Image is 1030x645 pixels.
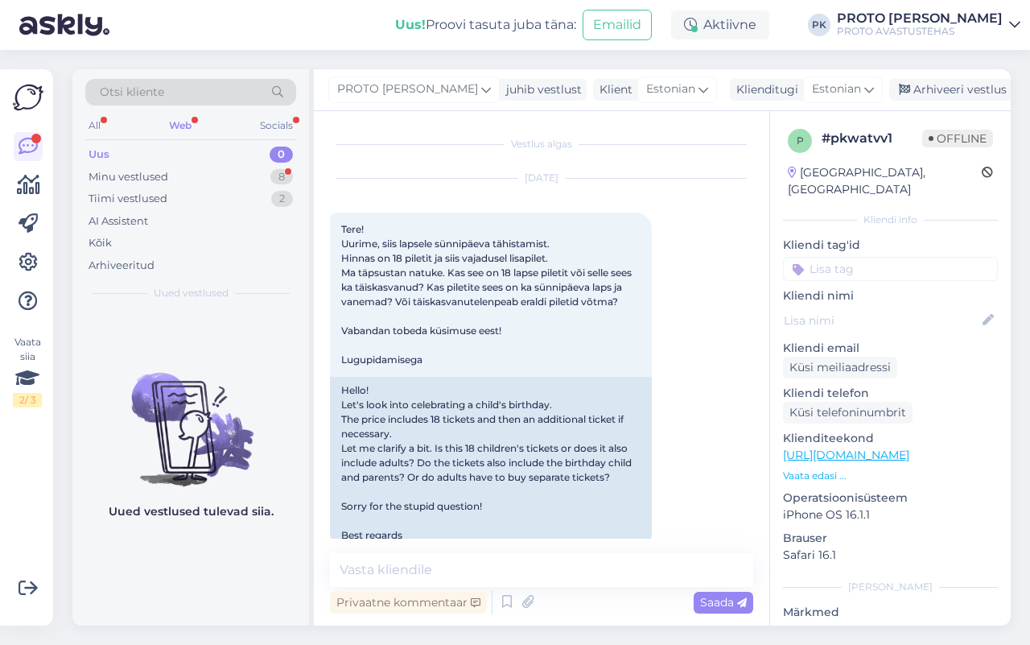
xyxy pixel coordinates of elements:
[72,344,309,489] img: No chats
[889,79,1013,101] div: Arhiveeri vestlus
[783,257,998,281] input: Lisa tag
[395,17,426,32] b: Uus!
[797,134,804,147] span: p
[100,84,164,101] span: Otsi kliente
[330,171,753,185] div: [DATE]
[341,223,634,366] span: Tere! Uurime, siis lapsele sünnipäeva tähistamist. Hinnas on 18 piletit ja siis vajadusel lisapil...
[783,237,998,254] p: Kliendi tag'id
[109,503,274,520] p: Uued vestlused tulevad siia.
[89,147,109,163] div: Uus
[783,547,998,564] p: Safari 16.1
[700,595,747,610] span: Saada
[89,235,112,251] div: Kõik
[89,191,167,207] div: Tiimi vestlused
[783,402,913,424] div: Küsi telefoninumbrit
[808,14,830,36] div: PK
[783,213,998,227] div: Kliendi info
[922,130,993,147] span: Offline
[837,12,1020,38] a: PROTO [PERSON_NAME]PROTO AVASTUSTEHAS
[166,115,195,136] div: Web
[271,191,293,207] div: 2
[783,580,998,594] div: [PERSON_NAME]
[783,448,909,462] a: [URL][DOMAIN_NAME]
[13,82,43,113] img: Askly Logo
[783,357,897,378] div: Küsi meiliaadressi
[337,81,478,98] span: PROTO [PERSON_NAME]
[89,258,154,274] div: Arhiveeritud
[154,286,229,300] span: Uued vestlused
[671,10,769,39] div: Aktiivne
[270,147,293,163] div: 0
[257,115,296,136] div: Socials
[593,81,632,98] div: Klient
[783,604,998,621] p: Märkmed
[783,506,998,523] p: iPhone OS 16.1.1
[784,312,979,329] input: Lisa nimi
[85,115,104,136] div: All
[783,490,998,506] p: Operatsioonisüsteem
[822,129,922,148] div: # pkwatvv1
[783,340,998,357] p: Kliendi email
[730,81,798,98] div: Klienditugi
[583,10,652,40] button: Emailid
[783,287,998,304] p: Kliendi nimi
[330,592,487,614] div: Privaatne kommentaar
[500,81,582,98] div: juhib vestlust
[837,12,1003,25] div: PROTO [PERSON_NAME]
[788,164,982,198] div: [GEOGRAPHIC_DATA], [GEOGRAPHIC_DATA]
[330,377,652,549] div: Hello! Let's look into celebrating a child's birthday. The price includes 18 tickets and then an ...
[89,169,168,185] div: Minu vestlused
[783,469,998,483] p: Vaata edasi ...
[837,25,1003,38] div: PROTO AVASTUSTEHAS
[646,81,695,98] span: Estonian
[812,81,861,98] span: Estonian
[783,385,998,402] p: Kliendi telefon
[395,15,576,35] div: Proovi tasuta juba täna:
[13,393,42,407] div: 2 / 3
[330,137,753,151] div: Vestlus algas
[783,530,998,547] p: Brauser
[270,169,293,185] div: 8
[13,335,42,407] div: Vaata siia
[783,430,998,447] p: Klienditeekond
[89,213,148,229] div: AI Assistent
